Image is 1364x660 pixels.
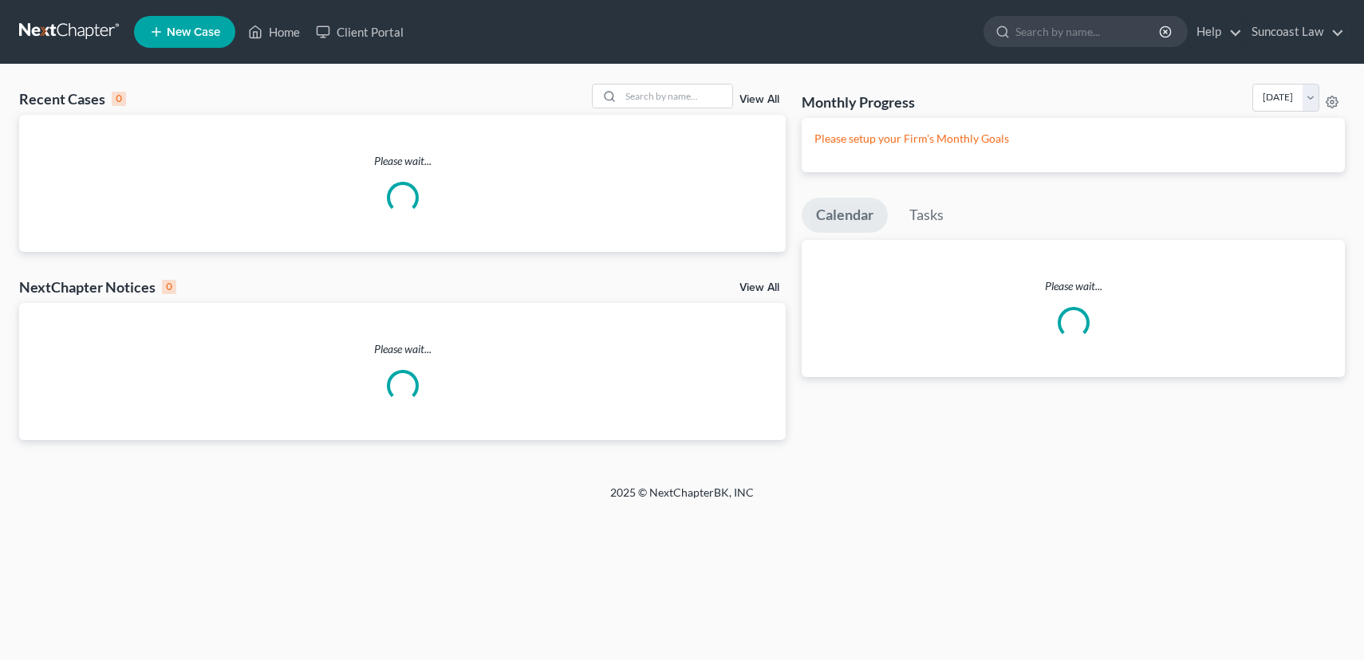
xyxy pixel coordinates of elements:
[227,485,1137,513] div: 2025 © NextChapterBK, INC
[802,92,915,112] h3: Monthly Progress
[308,18,412,46] a: Client Portal
[162,280,176,294] div: 0
[167,26,220,38] span: New Case
[814,131,1332,147] p: Please setup your Firm's Monthly Goals
[240,18,308,46] a: Home
[19,89,126,108] div: Recent Cases
[19,341,786,357] p: Please wait...
[112,92,126,106] div: 0
[19,153,786,169] p: Please wait...
[1244,18,1344,46] a: Suncoast Law
[621,84,732,108] input: Search by name...
[19,277,176,297] div: NextChapter Notices
[895,198,958,233] a: Tasks
[802,198,888,233] a: Calendar
[1189,18,1242,46] a: Help
[1015,17,1161,46] input: Search by name...
[802,278,1345,294] p: Please wait...
[739,94,779,105] a: View All
[739,282,779,293] a: View All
